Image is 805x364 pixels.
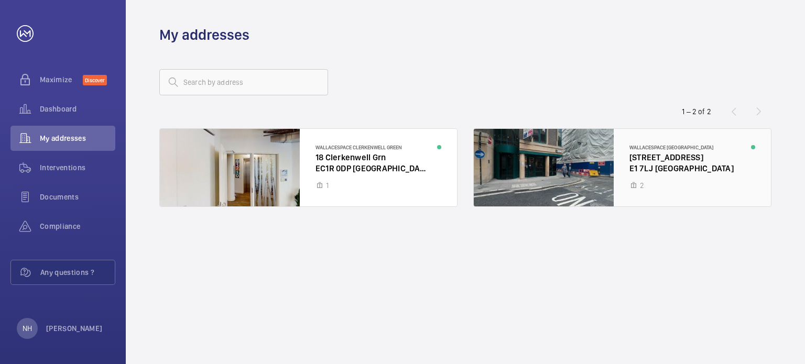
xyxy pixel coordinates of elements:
[23,323,32,334] p: NH
[40,74,83,85] span: Maximize
[40,221,115,231] span: Compliance
[40,133,115,144] span: My addresses
[40,267,115,278] span: Any questions ?
[40,192,115,202] span: Documents
[46,323,103,334] p: [PERSON_NAME]
[159,25,249,45] h1: My addresses
[83,75,107,85] span: Discover
[40,162,115,173] span: Interventions
[159,69,328,95] input: Search by address
[40,104,115,114] span: Dashboard
[682,106,711,117] div: 1 – 2 of 2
